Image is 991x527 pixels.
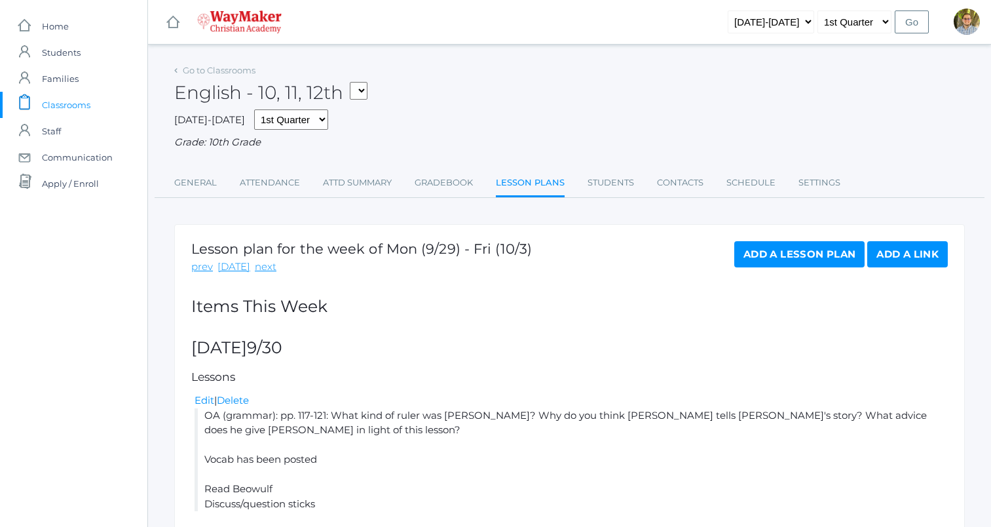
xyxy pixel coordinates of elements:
a: [DATE] [217,260,250,275]
a: Schedule [726,170,776,196]
li: OA (grammar): pp. 117-121: What kind of ruler was [PERSON_NAME]? Why do you think [PERSON_NAME] t... [195,408,948,512]
a: Add a Link [867,241,948,267]
span: Classrooms [42,92,90,118]
a: prev [191,260,213,275]
span: [DATE]-[DATE] [174,113,245,126]
a: next [255,260,276,275]
a: General [174,170,217,196]
h2: Items This Week [191,298,948,316]
h5: Lessons [191,371,948,383]
a: Contacts [657,170,703,196]
span: Staff [42,118,61,144]
span: Students [42,39,81,66]
h2: English - 10, 11, 12th [174,83,367,103]
input: Go [895,10,929,33]
span: 9/30 [247,338,282,357]
span: Communication [42,144,113,170]
a: Add a Lesson Plan [734,241,865,267]
a: Go to Classrooms [183,65,255,75]
span: Families [42,66,79,92]
div: Kylen Braileanu [954,9,980,35]
a: Students [588,170,634,196]
img: 4_waymaker-logo-stack-white.png [197,10,282,33]
span: Home [42,13,69,39]
a: Lesson Plans [496,170,565,198]
a: Gradebook [415,170,473,196]
h2: [DATE] [191,339,948,357]
span: Apply / Enroll [42,170,99,197]
div: | [195,393,948,408]
a: Attendance [240,170,300,196]
a: Delete [217,394,249,406]
h1: Lesson plan for the week of Mon (9/29) - Fri (10/3) [191,241,532,256]
a: Attd Summary [323,170,392,196]
a: Settings [798,170,840,196]
a: Edit [195,394,214,406]
div: Grade: 10th Grade [174,135,965,150]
